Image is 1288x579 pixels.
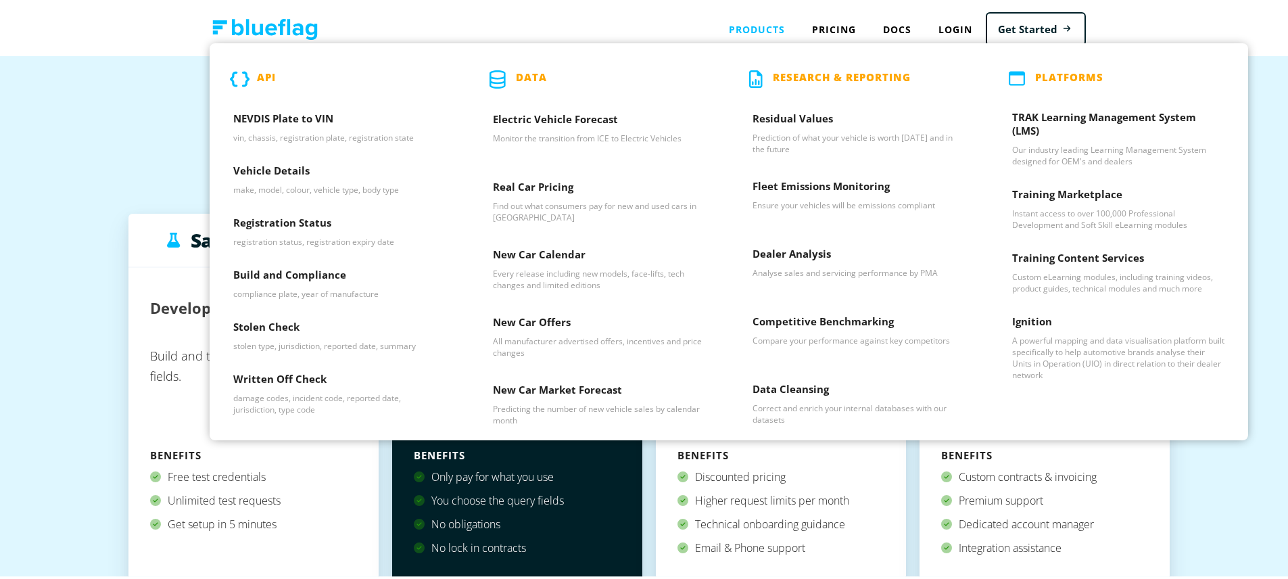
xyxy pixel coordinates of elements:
p: Predicting the number of new vehicle sales by calendar month [493,401,705,424]
a: Vehicle Details - make, model, colour, vehicle type, body type [210,152,469,204]
a: Residual Values - Prediction of what your vehicle is worth today and in the future [729,99,988,167]
h3: New Car Calendar [493,246,705,266]
h3: Competitive Benchmarking [753,312,965,333]
a: Ignition - A powerful mapping and data visualisation platform built specifically to help automoti... [988,302,1248,389]
h3: Ignition [1012,312,1224,333]
p: A powerful mapping and data visualisation platform built specifically to help automotive brands a... [1012,333,1224,379]
div: No lock in contracts [414,534,621,558]
p: Find out what consumers pay for new and used cars in [GEOGRAPHIC_DATA] [493,198,705,221]
h3: Dealer Analysis [753,245,965,265]
h2: Developer Sandbox [150,287,294,325]
a: New Car Offers - All manufacturer advertised offers, incentives and price changes [469,303,729,371]
p: API [257,68,276,87]
a: Real Car Pricing - Find out what consumers pay for new and used cars in Australia [469,168,729,235]
p: Compare your performance against key competitors [753,333,965,344]
h3: Data Cleansing [753,380,965,400]
h3: Training Marketplace [1012,185,1224,206]
p: Every release including new models, face-lifts, tech changes and limited editions [493,266,705,289]
p: stolen type, jurisdiction, reported date, summary [233,338,446,350]
p: vin, chassis, registration plate, registration state [233,130,446,141]
div: Higher request limits per month [677,487,884,511]
a: Build and Compliance - compliance plate, year of manufacture [210,256,469,308]
div: Get setup in 5 minutes [150,511,357,534]
a: Training Marketplace - Instant access to over 100,000 Professional Development and Soft Skill eLe... [988,175,1248,239]
p: Build and test using any of our data fields. [150,338,357,443]
a: Dealer Analysis - Analyse sales and servicing performance by PMA [729,235,988,302]
a: Written Off Check - damage codes, incident code, reported date, jurisdiction, type code [210,360,469,423]
p: Ensure your vehicles will be emissions compliant [753,198,965,209]
h3: Written Off Check [233,370,446,390]
p: damage codes, incident code, reported date, jurisdiction, type code [233,390,446,413]
p: Data [516,68,547,87]
h3: Build and Compliance [233,266,446,286]
div: Custom contracts & invoicing [941,463,1148,487]
p: compliance plate, year of manufacture [233,286,446,298]
a: Pricing [798,14,869,41]
p: PLATFORMS [1035,68,1103,85]
p: Prediction of what your vehicle is worth [DATE] and in the future [753,130,965,153]
div: Technical onboarding guidance [677,511,884,534]
p: Research & Reporting [773,68,911,87]
p: All manufacturer advertised offers, incentives and price changes [493,333,705,356]
div: Discounted pricing [677,463,884,487]
a: Stolen Check - stolen type, jurisdiction, reported date, summary [210,308,469,360]
div: Dedicated account manager [941,511,1148,534]
a: Data Cleansing - Correct and enrich your internal databases with our datasets [729,370,988,438]
h3: TRAK Learning Management System (LMS) [1012,108,1224,142]
a: New Car Calendar - Every release including new models, face-lifts, tech changes and limited editions [469,235,729,303]
a: Training Content Services - Custom eLearning modules, including training videos, product guides, ... [988,239,1248,302]
p: Instant access to over 100,000 Professional Development and Soft Skill eLearning modules [1012,206,1224,229]
a: Docs [869,14,925,41]
a: Registration Status - registration status, registration expiry date [210,204,469,256]
h3: Residual Values [753,110,965,130]
h1: Choose a plan that works for you. [14,97,1285,152]
h3: Electric Vehicle Forecast [493,110,705,131]
div: Free test credentials [150,463,357,487]
div: Only pay for what you use [414,463,621,487]
h3: Fleet Emissions Monitoring [753,177,965,198]
h3: New Car Market Forecast [493,381,705,401]
div: Unlimited test requests [150,487,357,511]
h3: Stolen Check [233,318,446,338]
p: registration status, registration expiry date [233,234,446,246]
h3: Vehicle Details [233,162,446,182]
div: No obligations [414,511,621,534]
div: Email & Phone support [677,534,884,558]
h3: New Car Offers [493,313,705,333]
a: Fleet Emissions Monitoring - Ensure your vehicles will be emissions compliant [729,167,988,235]
a: TRAK Learning Management System (LMS) - Our industry leading Learning Management System designed ... [988,98,1248,175]
a: NEVDIS Plate to VIN - vin, chassis, registration plate, registration state [210,99,469,152]
p: Correct and enrich your internal databases with our datasets [753,400,965,423]
p: Analyse sales and servicing performance by PMA [753,265,965,277]
img: Blue Flag logo [212,17,318,38]
div: Premium support [941,487,1148,511]
h3: Registration Status [233,214,446,234]
a: Login to Blue Flag application [925,14,986,41]
h3: Real Car Pricing [493,178,705,198]
div: You choose the query fields [414,487,621,511]
div: Products [715,14,798,41]
a: Get Started [986,10,1086,45]
p: Our industry leading Learning Management System designed for OEM's and dealers [1012,142,1224,165]
p: make, model, colour, vehicle type, body type [233,182,446,193]
p: Monitor the transition from ICE to Electric Vehicles [493,131,705,142]
h3: NEVDIS Plate to VIN [233,110,446,130]
a: Competitive Benchmarking - Compare your performance against key competitors [729,302,988,370]
h3: Training Content Services [1012,249,1224,269]
p: Custom eLearning modules, including training videos, product guides, technical modules and much more [1012,269,1224,292]
a: New Car Market Forecast - Predicting the number of new vehicle sales by calendar month [469,371,729,438]
div: Integration assistance [941,534,1148,558]
h3: Sandbox Testing [191,228,341,248]
a: Electric Vehicle Forecast - Monitor the transition from ICE to Electric Vehicles [469,100,729,168]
